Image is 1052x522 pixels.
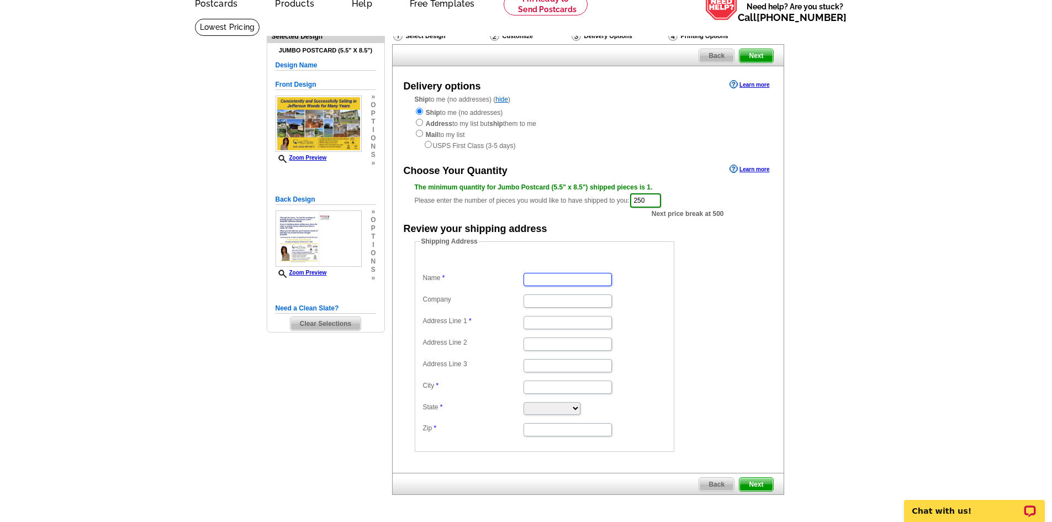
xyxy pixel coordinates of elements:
[371,274,376,282] span: »
[489,120,503,128] strong: ship
[757,12,847,23] a: [PHONE_NUMBER]
[404,222,547,236] div: Review your shipping address
[738,12,847,23] span: Call
[572,31,581,41] img: Delivery Options
[371,118,376,126] span: t
[667,30,765,41] div: Printing Options
[739,478,773,491] span: Next
[393,31,403,41] img: Select Design
[371,159,376,167] span: »
[276,155,327,161] a: Zoom Preview
[738,1,852,23] span: Need help? Are you stuck?
[420,236,479,246] legend: Shipping Address
[371,151,376,159] span: s
[699,478,734,491] span: Back
[699,49,734,63] a: Back
[415,182,762,209] div: Please enter the number of pieces you would like to have shipped to you:
[426,120,452,128] strong: Address
[371,109,376,118] span: p
[423,273,522,283] label: Name
[423,381,522,391] label: City
[415,96,429,103] strong: Ship
[897,487,1052,522] iframe: LiveChat chat widget
[276,80,376,90] h5: Front Design
[371,233,376,241] span: t
[699,477,734,492] a: Back
[371,126,376,134] span: i
[276,60,376,71] h5: Design Name
[668,31,678,41] img: Printing Options & Summary
[276,194,376,205] h5: Back Design
[739,49,773,62] span: Next
[276,270,327,276] a: Zoom Preview
[423,294,522,304] label: Company
[423,316,522,326] label: Address Line 1
[393,94,784,151] div: to me (no addresses) ( )
[276,47,376,54] h4: Jumbo Postcard (5.5" x 8.5")
[423,423,522,433] label: Zip
[423,402,522,412] label: State
[495,96,508,103] a: hide
[489,30,570,41] div: Customize
[371,241,376,249] span: i
[415,107,762,151] div: to me (no addresses) to my list but them to me to my list
[276,210,362,267] img: small-thumb.jpg
[276,303,376,314] h5: Need a Clean Slate?
[729,165,769,173] a: Learn more
[652,209,724,219] span: Next price break at 500
[423,338,522,347] label: Address Line 2
[392,30,489,44] div: Select Design
[426,109,440,117] strong: Ship
[404,164,508,178] div: Choose Your Quantity
[490,31,499,41] img: Customize
[570,30,667,44] div: Delivery Options
[371,249,376,257] span: o
[371,93,376,101] span: »
[276,96,362,152] img: small-thumb.jpg
[371,208,376,216] span: »
[267,31,384,41] div: Selected Design
[371,134,376,143] span: o
[415,140,762,151] div: USPS First Class (3-5 days)
[415,182,762,192] div: The minimum quantity for Jumbo Postcard (5.5" x 8.5") shipped pieces is 1.
[371,266,376,274] span: s
[371,143,376,151] span: n
[290,317,361,330] span: Clear Selections
[404,79,481,94] div: Delivery options
[426,131,438,139] strong: Mail
[371,101,376,109] span: o
[729,80,769,89] a: Learn more
[423,359,522,369] label: Address Line 3
[371,224,376,233] span: p
[371,216,376,224] span: o
[699,49,734,62] span: Back
[371,257,376,266] span: n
